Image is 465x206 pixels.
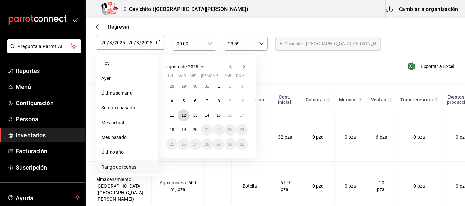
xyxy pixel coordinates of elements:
[228,113,232,118] abbr: 16 de agosto de 2025
[170,113,174,118] abbr: 11 de agosto de 2025
[96,130,158,145] li: Mes pasado
[205,127,209,132] abbr: 21 de agosto de 2025
[16,115,80,124] span: Personal
[194,99,196,103] abbr: 6 de agosto de 2025
[181,127,186,132] abbr: 19 de agosto de 2025
[240,99,244,103] abbr: 10 de agosto de 2025
[193,127,197,132] abbr: 20 de agosto de 2025
[201,74,240,80] abbr: jueves
[213,74,218,80] abbr: viernes
[409,62,454,70] span: Exportar a Excel
[16,147,80,156] span: Facturación
[213,138,224,150] button: 29 de agosto de 2025
[190,74,196,80] abbr: miércoles
[213,95,224,107] button: 8 de agosto de 2025
[181,113,186,118] abbr: 12 de agosto de 2025
[224,95,236,107] button: 9 de agosto de 2025
[178,80,189,92] button: 29 de julio de 2025
[183,99,185,103] abbr: 5 de agosto de 2025
[213,80,224,92] button: 1 de agosto de 2025
[224,74,231,80] abbr: sábado
[218,84,220,89] abbr: 1 de agosto de 2025
[205,84,209,89] abbr: 31 de julio de 2025
[312,134,324,140] span: 0 pza
[96,101,158,115] li: Semana pasada
[178,124,189,136] button: 19 de agosto de 2025
[86,113,152,162] td: Centro de almacenamiento [GEOGRAPHIC_DATA] ([GEOGRAPHIC_DATA][PERSON_NAME])
[224,124,236,136] button: 23 de agosto de 2025
[229,99,231,103] abbr: 9 de agosto de 2025
[96,115,158,130] li: Mes actual
[171,99,173,103] abbr: 4 de agosto de 2025
[339,97,357,102] div: Mermas
[241,84,243,89] abbr: 3 de agosto de 2025
[170,84,174,89] abbr: 28 de julio de 2025
[108,24,130,30] span: Regresar
[166,124,178,136] button: 18 de agosto de 2025
[434,97,439,102] svg: Total de presentación del insumo transferido ya sea fuera o dentro de la sucursal en el rango de ...
[190,138,201,150] button: 27 de agosto de 2025
[114,40,125,45] input: Year
[236,80,248,92] button: 3 de agosto de 2025
[142,40,153,45] input: Year
[217,142,221,147] abbr: 29 de agosto de 2025
[166,63,206,71] button: agosto de 2025
[224,80,236,92] button: 2 de agosto de 2025
[181,84,186,89] abbr: 29 de julio de 2025
[193,142,197,147] abbr: 27 de agosto de 2025
[201,80,213,92] button: 31 de julio de 2025
[277,134,292,140] span: -32 pza
[166,80,178,92] button: 28 de julio de 2025
[190,95,201,107] button: 6 de agosto de 2025
[190,124,201,136] button: 20 de agosto de 2025
[206,99,208,103] abbr: 7 de agosto de 2025
[178,74,186,80] abbr: martes
[217,113,221,118] abbr: 15 de agosto de 2025
[190,109,201,121] button: 13 de agosto de 2025
[181,142,186,147] abbr: 26 de agosto de 2025
[224,109,236,121] button: 16 de agosto de 2025
[224,138,236,150] button: 30 de agosto de 2025
[201,109,213,121] button: 14 de agosto de 2025
[5,48,81,55] a: Pregunta a Parrot AI
[272,94,297,105] div: Cant. inicial
[96,160,158,174] li: Rango de fechas
[178,95,189,107] button: 5 de agosto de 2025
[218,99,220,103] abbr: 8 de agosto de 2025
[107,40,109,45] span: /
[236,95,248,107] button: 10 de agosto de 2025
[240,142,244,147] abbr: 31 de agosto de 2025
[377,180,385,192] span: -10 pza
[140,40,142,45] span: /
[178,138,189,150] button: 26 de agosto de 2025
[96,71,158,86] li: Ayer
[345,134,356,140] span: 0 pza
[166,138,178,150] button: 25 de agosto de 2025
[134,40,136,45] span: /
[400,97,433,102] div: Transferencias
[166,109,178,121] button: 11 de agosto de 2025
[166,64,198,69] span: agosto de 2025
[166,74,173,80] abbr: lunes
[166,95,178,107] button: 4 de agosto de 2025
[96,145,158,160] li: Último año
[312,183,324,189] span: 0 pza
[228,127,232,132] abbr: 23 de agosto de 2025
[16,99,80,107] span: Configuración
[118,5,248,13] h3: El Cevichito ([GEOGRAPHIC_DATA][PERSON_NAME])
[213,124,224,136] button: 22 de agosto de 2025
[126,40,127,45] span: -
[112,40,114,45] span: /
[193,84,197,89] abbr: 30 de julio de 2025
[236,124,248,136] button: 24 de agosto de 2025
[16,163,80,172] span: Suscripción
[205,142,209,147] abbr: 28 de agosto de 2025
[16,193,71,201] span: Ayuda
[205,113,209,118] abbr: 14 de agosto de 2025
[16,66,80,75] span: Reportes
[240,113,244,118] abbr: 17 de agosto de 2025
[375,134,387,140] span: -6 pza
[193,113,197,118] abbr: 13 de agosto de 2025
[240,127,244,132] abbr: 24 de agosto de 2025
[101,40,107,45] input: Day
